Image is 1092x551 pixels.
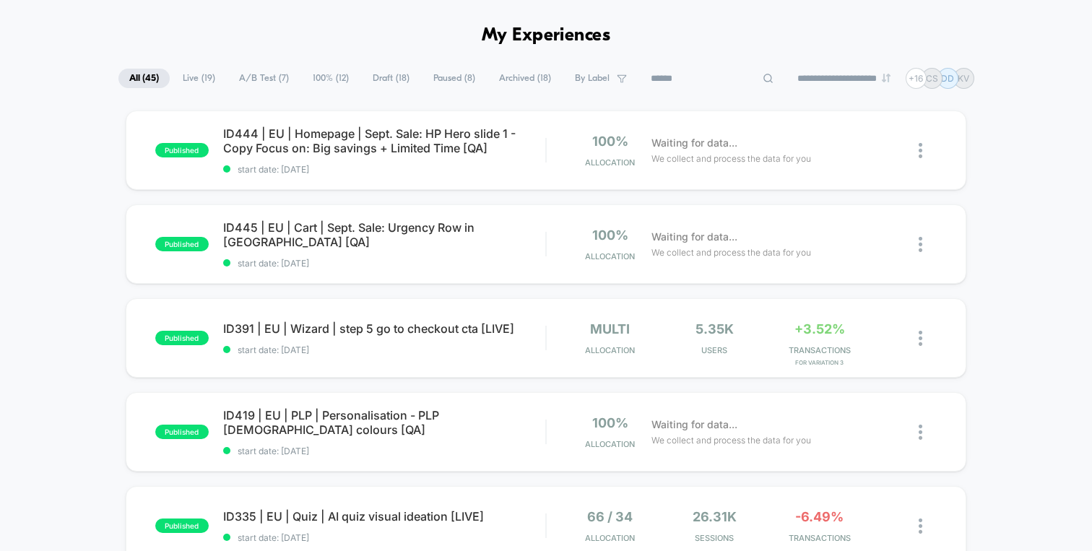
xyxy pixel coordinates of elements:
span: published [155,237,209,251]
span: 66 / 34 [587,509,633,524]
span: start date: [DATE] [223,164,545,175]
span: multi [590,321,630,337]
span: +3.52% [794,321,845,337]
span: We collect and process the data for you [651,433,811,447]
span: Sessions [666,533,763,543]
span: TRANSACTIONS [771,345,868,355]
img: close [919,143,922,158]
span: start date: [DATE] [223,446,545,456]
span: Users [666,345,763,355]
span: All ( 45 ) [118,69,170,88]
span: 5.35k [695,321,734,337]
span: Allocation [585,345,635,355]
span: -6.49% [795,509,844,524]
span: ID445 | EU | Cart | Sept. Sale: Urgency Row in [GEOGRAPHIC_DATA] [QA] [223,220,545,249]
span: ID444 | EU | Homepage | Sept. Sale: HP Hero slide 1 - Copy Focus on: Big savings + Limited Time [QA] [223,126,545,155]
span: We collect and process the data for you [651,152,811,165]
span: published [155,425,209,439]
span: for Variation 3 [771,359,868,366]
span: start date: [DATE] [223,258,545,269]
span: start date: [DATE] [223,344,545,355]
span: ID391 | EU | Wizard | step 5 go to checkout cta [LIVE] [223,321,545,336]
span: Waiting for data... [651,135,737,151]
p: DD [941,73,954,84]
span: We collect and process the data for you [651,246,811,259]
span: published [155,519,209,533]
img: end [882,74,890,82]
span: Waiting for data... [651,417,737,433]
p: KV [958,73,969,84]
span: Allocation [585,251,635,261]
img: close [919,331,922,346]
span: 26.31k [693,509,737,524]
span: Archived ( 18 ) [488,69,562,88]
span: 100% [592,415,628,430]
span: published [155,143,209,157]
div: + 16 [906,68,927,89]
span: 100% [592,134,628,149]
span: By Label [575,73,610,84]
span: 100% [592,227,628,243]
p: CS [926,73,938,84]
span: Draft ( 18 ) [362,69,420,88]
span: ID419 | EU | PLP | Personalisation - PLP [DEMOGRAPHIC_DATA] colours [QA] [223,408,545,437]
span: Waiting for data... [651,229,737,245]
span: Allocation [585,157,635,168]
span: Paused ( 8 ) [422,69,486,88]
span: Live ( 19 ) [172,69,226,88]
span: published [155,331,209,345]
h1: My Experiences [482,25,611,46]
img: close [919,519,922,534]
span: 100% ( 12 ) [302,69,360,88]
span: ID335 | EU | Quiz | AI quiz visual ideation [LIVE] [223,509,545,524]
img: close [919,237,922,252]
img: close [919,425,922,440]
span: Allocation [585,439,635,449]
span: Allocation [585,533,635,543]
span: A/B Test ( 7 ) [228,69,300,88]
span: TRANSACTIONS [771,533,868,543]
span: start date: [DATE] [223,532,545,543]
